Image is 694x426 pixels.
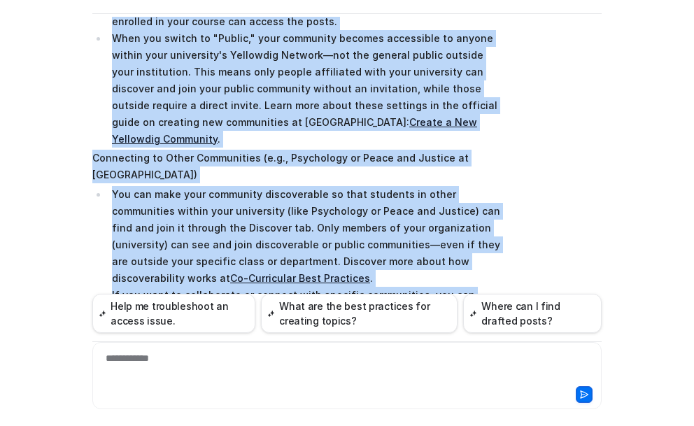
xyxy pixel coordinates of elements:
button: Where can I find drafted posts? [463,294,602,333]
a: Co-Curricular Best Practices [230,272,370,284]
button: What are the best practices for creating topics? [261,294,458,333]
li: You can make your community discoverable so that students in other communities within your univer... [108,186,502,287]
p: Connecting to Other Communities (e.g., Psychology or Peace and Justice at [GEOGRAPHIC_DATA]) [92,150,502,183]
li: If you want to collaborate or connect with specific communities, you can invite their members dir... [108,287,502,337]
button: Help me troubleshoot an access issue. [92,294,255,333]
a: Create a New Yellowdig Community [112,116,477,145]
li: When you switch to "Public," your community becomes accessible to anyone within your university's... [108,30,502,148]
